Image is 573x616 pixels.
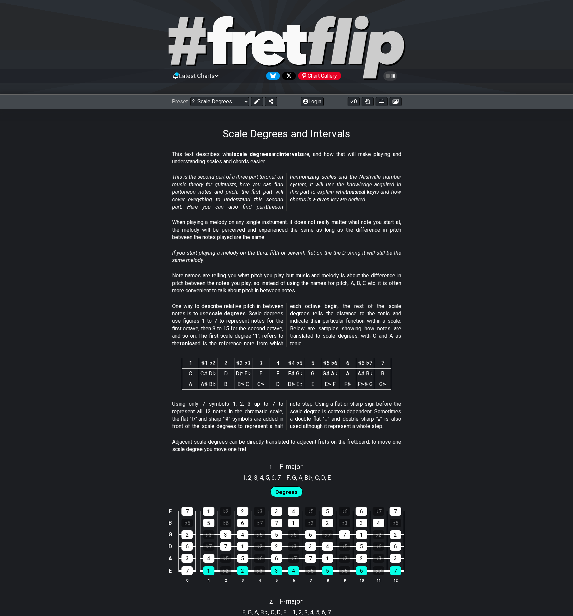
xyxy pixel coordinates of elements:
div: 6 [356,507,367,516]
span: 1 [242,473,246,482]
button: Create image [390,97,402,106]
span: First enable full edit mode to edit [275,487,298,497]
div: 2 [322,519,333,527]
div: ♭7 [373,507,384,516]
div: 4 [288,507,299,516]
div: 7 [181,566,193,575]
div: 6 [271,554,282,563]
td: C♯ D♭ [199,369,217,379]
span: , [263,473,266,482]
div: ♭7 [203,542,214,551]
span: B♭ [305,473,312,482]
div: 7 [339,530,350,539]
td: G [304,369,321,379]
td: E♯ F [321,379,339,389]
span: E [328,473,331,482]
td: C♯ [252,379,269,389]
div: 6 [390,542,401,551]
div: ♭5 [220,554,231,563]
th: 9 [336,577,353,584]
span: C [315,473,319,482]
div: ♭5 [181,519,193,527]
th: ♯6 ♭7 [356,358,374,369]
span: F - major [279,597,303,605]
div: ♭7 [373,566,384,575]
span: D [321,473,325,482]
span: , [296,473,299,482]
section: Scale pitch classes [239,471,284,482]
div: 1 [356,530,367,539]
td: G [166,529,174,540]
h1: Scale Degrees and Intervals [223,127,350,140]
div: ♭2 [220,566,231,575]
span: , [325,473,328,482]
div: 2 [181,530,193,539]
span: one [181,189,190,195]
select: Preset [190,97,249,106]
div: Chart Gallery [298,72,341,80]
th: 4 [251,577,268,584]
span: Latest Charts [179,72,215,79]
button: Print [376,97,388,106]
td: B [217,379,234,389]
div: ♭3 [339,519,350,527]
th: 2 [217,577,234,584]
td: E [166,564,174,577]
div: 3 [390,554,401,563]
td: D [269,379,286,389]
span: 6 [271,473,275,482]
a: #fretflip at Pinterest [296,72,341,80]
div: ♭3 [254,566,265,575]
div: 6 [305,530,316,539]
div: 7 [220,542,231,551]
div: ♭5 [390,519,401,527]
th: 5 [304,358,321,369]
td: E [166,506,174,517]
div: 3 [271,507,282,516]
div: 4 [322,542,333,551]
td: F♯♯ G [356,379,374,389]
div: 3 [220,530,231,539]
div: ♭3 [288,542,299,551]
div: 5 [356,542,367,551]
td: D [217,369,234,379]
th: 1 [200,577,217,584]
th: 2 [217,358,234,369]
th: 4 [269,358,286,369]
th: 3 [252,358,269,369]
span: A [299,473,302,482]
div: 1 [322,554,333,563]
span: , [312,473,315,482]
a: Follow #fretflip at Bluesky [264,72,280,80]
div: ♭5 [254,530,265,539]
p: One way to describe relative pitch in between notes is to use . Scale degrees use figures 1 to 7 ... [172,303,401,347]
p: Adjacent scale degrees can be directly translated to adjacent frets on the fretboard, to move one... [172,438,401,453]
td: F [269,369,286,379]
strong: musical key [347,189,375,195]
p: Note names are telling you what pitch you play, but music and melody is about the difference in p... [172,272,401,294]
th: 10 [353,577,370,584]
div: 6 [356,566,367,575]
div: 1 [237,542,248,551]
th: 8 [319,577,336,584]
td: F♯ [339,379,356,389]
th: ♯1 ♭2 [199,358,217,369]
div: 7 [390,507,401,516]
span: 1 . [269,464,279,471]
th: 7 [374,358,391,369]
div: ♭5 [305,507,316,516]
strong: scale degrees [233,151,271,157]
section: Scale pitch classes [284,471,334,482]
span: , [269,473,272,482]
span: , [302,473,305,482]
strong: tonic [179,340,192,347]
span: , [275,473,277,482]
div: ♭6 [254,554,265,563]
strong: intervals [280,151,302,157]
div: 5 [271,530,282,539]
div: ♭6 [339,507,350,516]
td: A [182,379,199,389]
p: This text describes what and are, and how that will make playing and understanding scales and cho... [172,151,401,166]
span: , [319,473,322,482]
div: 3 [356,519,367,527]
